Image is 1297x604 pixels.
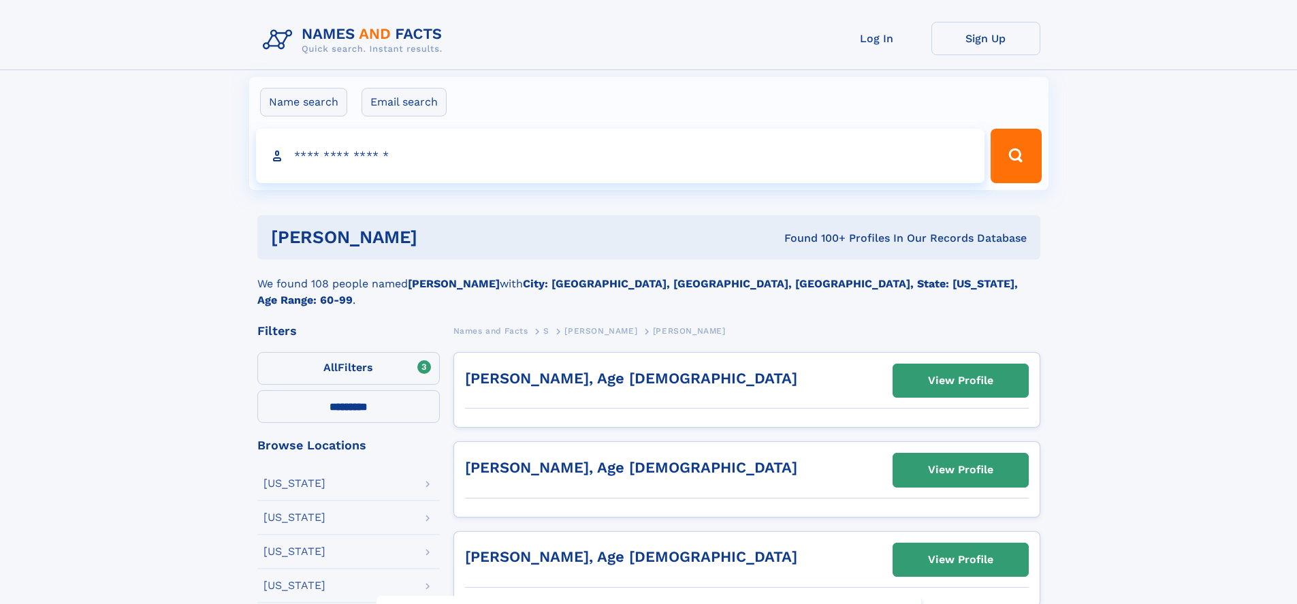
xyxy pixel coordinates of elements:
[653,326,726,336] span: [PERSON_NAME]
[893,364,1028,397] a: View Profile
[928,544,993,575] div: View Profile
[465,370,797,387] a: [PERSON_NAME], Age [DEMOGRAPHIC_DATA]
[323,361,338,374] span: All
[257,352,440,385] label: Filters
[271,229,601,246] h1: [PERSON_NAME]
[931,22,1040,55] a: Sign Up
[257,22,453,59] img: Logo Names and Facts
[543,326,549,336] span: S
[465,548,797,565] a: [PERSON_NAME], Age [DEMOGRAPHIC_DATA]
[893,543,1028,576] a: View Profile
[564,322,637,339] a: [PERSON_NAME]
[991,129,1041,183] button: Search Button
[263,580,325,591] div: [US_STATE]
[260,88,347,116] label: Name search
[543,322,549,339] a: S
[893,454,1028,486] a: View Profile
[408,277,500,290] b: [PERSON_NAME]
[257,439,440,451] div: Browse Locations
[256,129,985,183] input: search input
[257,259,1040,308] div: We found 108 people named with .
[257,325,440,337] div: Filters
[822,22,931,55] a: Log In
[564,326,637,336] span: [PERSON_NAME]
[257,277,1018,306] b: City: [GEOGRAPHIC_DATA], [GEOGRAPHIC_DATA], [GEOGRAPHIC_DATA], State: [US_STATE], Age Range: 60-99
[928,365,993,396] div: View Profile
[263,478,325,489] div: [US_STATE]
[601,231,1027,246] div: Found 100+ Profiles In Our Records Database
[263,546,325,557] div: [US_STATE]
[362,88,447,116] label: Email search
[263,512,325,523] div: [US_STATE]
[453,322,528,339] a: Names and Facts
[928,454,993,486] div: View Profile
[465,459,797,476] a: [PERSON_NAME], Age [DEMOGRAPHIC_DATA]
